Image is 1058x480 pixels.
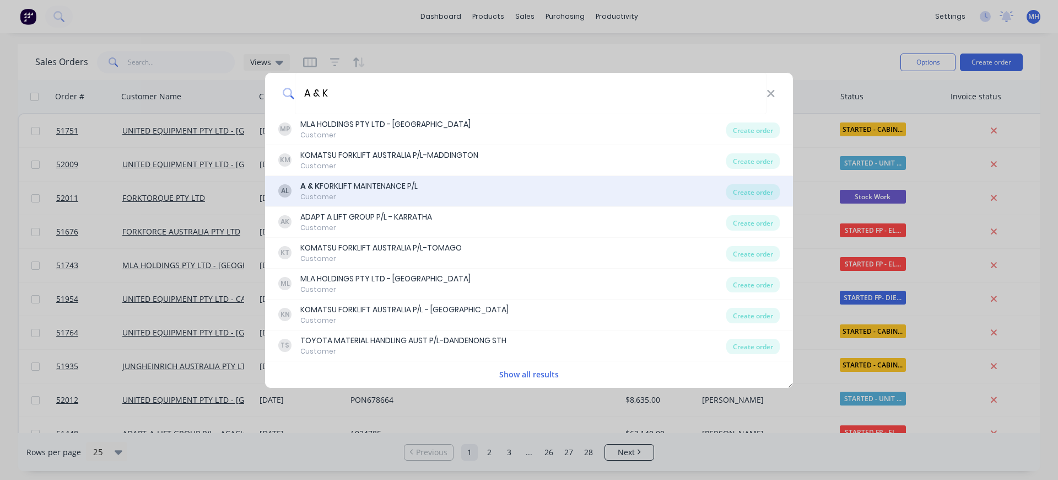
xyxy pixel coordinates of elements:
div: Customer [300,161,478,171]
div: Customer [300,192,418,202]
div: Customer [300,130,471,140]
div: Create order [726,308,780,323]
div: Customer [300,346,506,356]
div: TOYOTA MATERIAL HANDLING AUST P/L-DANDENONG STH [300,335,506,346]
div: ML [278,277,292,290]
div: MLA HOLDINGS PTY LTD - [GEOGRAPHIC_DATA] [300,119,471,130]
div: Customer [300,285,471,295]
div: MLA HOLDINGS PTY LTD - [GEOGRAPHIC_DATA] [300,273,471,285]
button: Show all results [496,368,562,381]
div: Customer [300,223,432,233]
div: Create order [726,246,780,262]
div: MP [278,122,292,136]
div: Create order [726,215,780,231]
div: Create order [726,277,780,292]
div: KT [278,246,292,259]
div: Create order [726,153,780,169]
div: KOMATSU FORKLIFT AUSTRALIA P/L - [GEOGRAPHIC_DATA] [300,304,509,316]
div: ADAPT A LIFT GROUP P/L - KARRATHA [300,211,432,223]
div: FORKLIFT MAINTENANCE P/L [300,180,418,192]
div: Create order [726,184,780,200]
div: KN [278,308,292,321]
div: Customer [300,316,509,326]
div: KM [278,153,292,167]
input: Enter a customer name to create a new order... [295,73,766,114]
div: TS [278,339,292,352]
div: AK [278,215,292,228]
div: KOMATSU FORKLIFT AUSTRALIA P/L-MADDINGTON [300,150,478,161]
div: Create order [726,339,780,354]
b: A & K [300,180,320,191]
div: KOMATSU FORKLIFT AUSTRALIA P/L-TOMAGO [300,242,462,254]
div: AL [278,184,292,198]
div: Customer [300,254,462,264]
div: Create order [726,122,780,138]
